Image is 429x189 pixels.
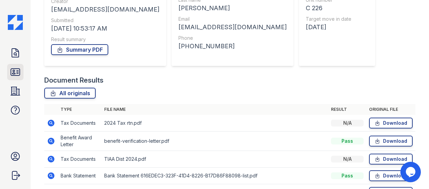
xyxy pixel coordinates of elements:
[101,132,328,151] td: benefit-verification-letter.pdf
[178,22,287,32] div: [EMAIL_ADDRESS][DOMAIN_NAME]
[101,151,328,168] td: TIAA Dist 2024.pdf
[306,22,360,32] div: [DATE]
[369,118,413,128] a: Download
[328,104,366,115] th: Result
[331,172,364,179] div: Pass
[178,3,287,13] div: [PERSON_NAME]
[44,75,104,85] div: Document Results
[58,168,101,184] td: Bank Statement
[366,104,415,115] th: Original file
[178,16,287,22] div: Email
[369,170,413,181] a: Download
[331,156,364,162] div: N/A
[51,5,159,14] div: [EMAIL_ADDRESS][DOMAIN_NAME]
[58,115,101,132] td: Tax Documents
[58,132,101,151] td: Benefit Award Letter
[58,104,101,115] th: Type
[8,15,23,30] img: CE_Icon_Blue-c292c112584629df590d857e76928e9f676e5b41ef8f769ba2f05ee15b207248.png
[51,36,159,43] div: Result summary
[58,151,101,168] td: Tax Documents
[101,104,328,115] th: File name
[400,162,422,182] iframe: chat widget
[51,24,159,33] div: [DATE] 10:53:17 AM
[101,168,328,184] td: Bank Statement 616EDEC3-323F-41D4-8226-B17D86F88098-list.pdf
[331,138,364,144] div: Pass
[331,120,364,126] div: N/A
[306,3,360,13] div: C 226
[369,136,413,147] a: Download
[51,44,108,55] a: Summary PDF
[51,17,159,24] div: Submitted
[101,115,328,132] td: 2024 Tax rtn.pdf
[178,41,287,51] div: [PHONE_NUMBER]
[44,88,96,99] a: All originals
[306,16,360,22] div: Target move in date
[369,154,413,165] a: Download
[178,35,287,41] div: Phone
